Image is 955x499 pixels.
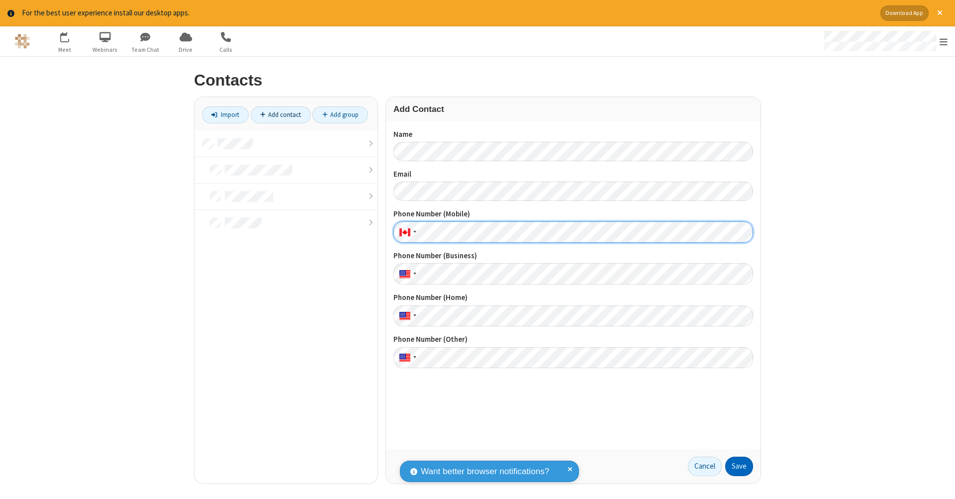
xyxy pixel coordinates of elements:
[15,34,30,49] img: QA Selenium DO NOT DELETE OR CHANGE
[421,465,549,478] span: Want better browser notifications?
[393,208,753,220] label: Phone Number (Mobile)
[67,32,74,39] div: 8
[880,5,929,21] button: Download App
[87,45,124,54] span: Webinars
[393,250,753,262] label: Phone Number (Business)
[688,457,722,477] a: Cancel
[393,129,753,140] label: Name
[207,45,245,54] span: Calls
[251,106,311,123] a: Add contact
[127,45,164,54] span: Team Chat
[393,305,419,327] div: United States: + 1
[393,221,419,243] div: Canada: + 1
[393,104,753,114] h3: Add Contact
[22,7,873,19] div: For the best user experience install our desktop apps.
[312,106,368,123] a: Add group
[393,169,753,180] label: Email
[194,72,761,89] h2: Contacts
[815,26,955,56] div: Open menu
[167,45,204,54] span: Drive
[725,457,753,477] button: Save
[3,26,41,56] button: Logo
[393,347,419,369] div: United States: + 1
[46,45,84,54] span: Meet
[393,334,753,345] label: Phone Number (Other)
[393,263,419,285] div: United States: + 1
[393,292,753,303] label: Phone Number (Home)
[930,473,948,492] iframe: Chat
[932,5,948,21] button: Close alert
[202,106,249,123] a: Import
